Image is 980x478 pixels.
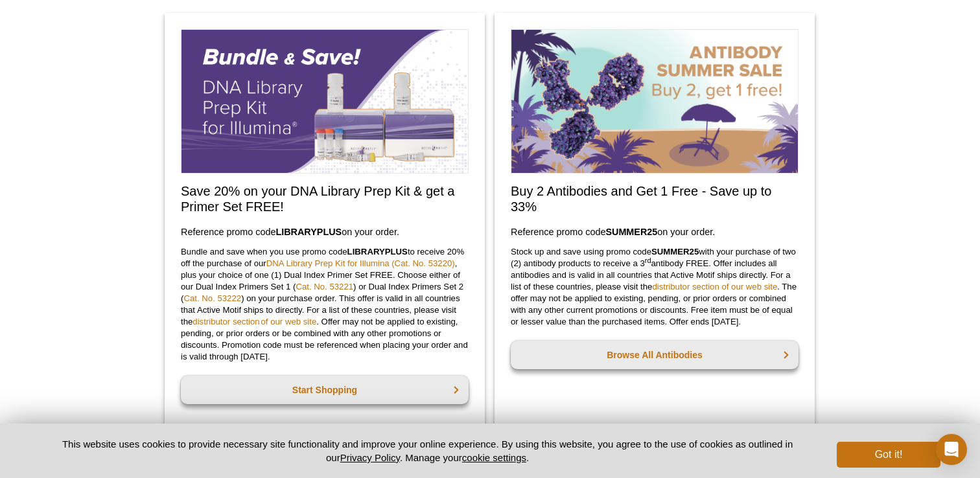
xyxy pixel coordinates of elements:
[181,183,469,214] h2: Save 20% on your DNA Library Prep Kit & get a Primer Set FREE!
[936,434,967,465] div: Open Intercom Messenger
[511,29,799,174] img: Save on Antibodies
[645,256,651,264] sup: rd
[511,246,799,328] p: Stock up and save using promo code with your purchase of two (2) antibody products to receive a 3...
[347,247,408,256] strong: LIBRARYPLUS
[266,258,455,268] a: DNA Library Prep Kit for Illumina (Cat. No. 53220)
[462,452,526,463] button: cookie settings
[511,224,799,240] h3: Reference promo code on your order.
[181,246,469,363] p: Bundle and save when you use promo code to receive 20% off the purchase of our , plus your choice...
[181,376,469,404] a: Start Shopping
[837,442,940,468] button: Got it!
[183,293,241,303] a: Cat. No. 53222
[192,317,316,326] a: distributor section of our web site
[511,183,799,214] h2: Buy 2 Antibodies and Get 1 Free - Save up to 33%
[511,341,799,369] a: Browse All Antibodies
[652,282,777,291] a: distributor section of our web site
[181,224,469,240] h3: Reference promo code on your order.
[275,227,342,237] strong: LIBRARYPLUS
[605,227,657,237] strong: SUMMER25
[181,29,469,174] img: Save on our DNA Library Prep Kit
[651,247,699,256] strong: SUMMER25
[340,452,400,463] a: Privacy Policy
[40,437,815,464] p: This website uses cookies to provide necessary site functionality and improve your online experie...
[296,282,353,291] a: Cat. No. 53221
